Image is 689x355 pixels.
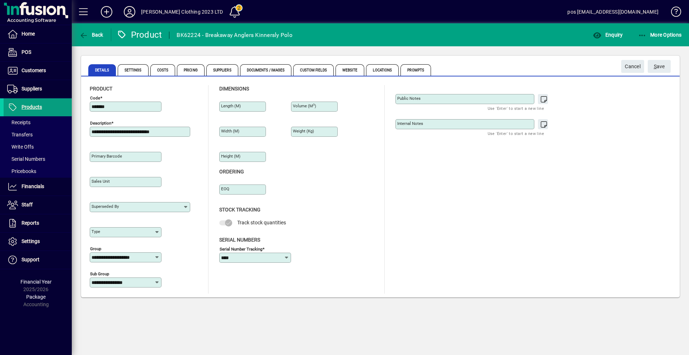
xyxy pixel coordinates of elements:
[221,154,240,159] mat-label: Height (m)
[654,61,665,73] span: ave
[313,103,315,107] sup: 3
[92,229,100,234] mat-label: Type
[90,86,112,92] span: Product
[4,165,72,177] a: Pricebooks
[22,67,46,73] span: Customers
[79,32,103,38] span: Back
[221,186,229,191] mat-label: EOQ
[654,64,657,69] span: S
[366,64,399,76] span: Locations
[4,178,72,196] a: Financials
[150,64,175,76] span: Costs
[591,28,624,41] button: Enquiry
[22,220,39,226] span: Reports
[22,257,39,262] span: Support
[72,28,111,41] app-page-header-button: Back
[95,5,118,18] button: Add
[22,183,44,189] span: Financials
[219,207,261,212] span: Stock Tracking
[221,129,239,134] mat-label: Width (m)
[7,120,31,125] span: Receipts
[4,43,72,61] a: POS
[666,1,680,25] a: Knowledge Base
[4,233,72,251] a: Settings
[397,121,423,126] mat-label: Internal Notes
[397,96,421,101] mat-label: Public Notes
[293,129,314,134] mat-label: Weight (Kg)
[4,80,72,98] a: Suppliers
[92,204,119,209] mat-label: Superseded by
[293,64,333,76] span: Custom Fields
[78,28,105,41] button: Back
[636,28,684,41] button: More Options
[488,129,544,137] mat-hint: Use 'Enter' to start a new line
[4,116,72,129] a: Receipts
[4,214,72,232] a: Reports
[90,95,100,101] mat-label: Code
[22,49,31,55] span: POS
[88,64,116,76] span: Details
[625,61,641,73] span: Cancel
[638,32,682,38] span: More Options
[22,238,40,244] span: Settings
[567,6,658,18] div: pos [EMAIL_ADDRESS][DOMAIN_NAME]
[206,64,238,76] span: Suppliers
[219,237,260,243] span: Serial Numbers
[141,6,223,18] div: [PERSON_NAME] Clothing 2023 LTD
[92,154,122,159] mat-label: Primary barcode
[237,220,286,225] span: Track stock quantities
[648,60,671,73] button: Save
[22,31,35,37] span: Home
[4,62,72,80] a: Customers
[117,29,162,41] div: Product
[488,104,544,112] mat-hint: Use 'Enter' to start a new line
[336,64,365,76] span: Website
[4,129,72,141] a: Transfers
[90,121,111,126] mat-label: Description
[177,64,205,76] span: Pricing
[593,32,623,38] span: Enquiry
[7,156,45,162] span: Serial Numbers
[7,132,33,137] span: Transfers
[26,294,46,300] span: Package
[7,144,34,150] span: Write Offs
[293,103,316,108] mat-label: Volume (m )
[4,25,72,43] a: Home
[220,246,262,251] mat-label: Serial Number tracking
[4,153,72,165] a: Serial Numbers
[118,5,141,18] button: Profile
[118,64,149,76] span: Settings
[92,179,110,184] mat-label: Sales unit
[621,60,644,73] button: Cancel
[4,196,72,214] a: Staff
[240,64,292,76] span: Documents / Images
[7,168,36,174] span: Pricebooks
[4,251,72,269] a: Support
[90,271,109,276] mat-label: Sub group
[90,246,101,251] mat-label: Group
[219,169,244,174] span: Ordering
[22,104,42,110] span: Products
[20,279,52,285] span: Financial Year
[219,86,249,92] span: Dimensions
[22,86,42,92] span: Suppliers
[221,103,241,108] mat-label: Length (m)
[4,141,72,153] a: Write Offs
[177,29,292,41] div: BK62224 - Breakaway Anglers Kinnersly Polo
[22,202,33,207] span: Staff
[400,64,431,76] span: Prompts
